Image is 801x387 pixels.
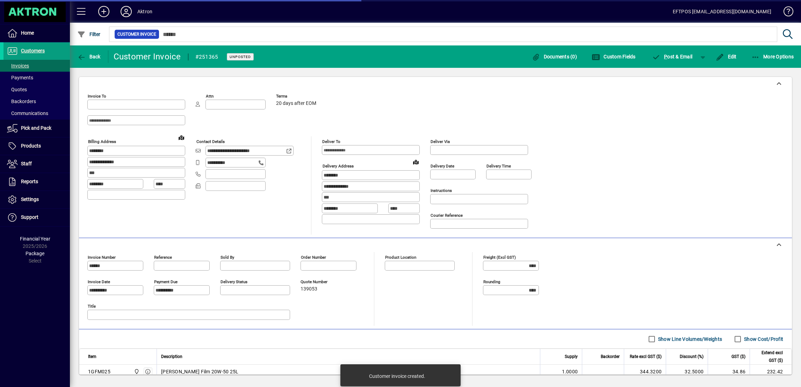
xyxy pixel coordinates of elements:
span: Customers [21,48,45,53]
span: Package [26,251,44,256]
mat-label: Payment due [154,279,178,284]
div: EFTPOS [EMAIL_ADDRESS][DOMAIN_NAME] [673,6,771,17]
mat-label: Reference [154,255,172,260]
a: Staff [3,155,70,173]
span: ost & Email [652,54,693,59]
span: Products [21,143,41,149]
span: Financial Year [20,236,50,242]
a: Backorders [3,95,70,107]
div: Customer invoice created. [369,373,425,380]
mat-label: Courier Reference [431,213,463,218]
a: View on map [176,132,187,143]
a: Knowledge Base [778,1,792,24]
mat-label: Invoice number [88,255,116,260]
div: #251365 [195,51,218,63]
mat-label: Freight (excl GST) [483,255,516,260]
span: Terms [276,94,318,99]
div: Customer Invoice [114,51,181,62]
span: Edit [716,54,737,59]
td: 32.5000 [666,365,708,379]
span: Discount (%) [680,353,703,360]
span: 1.0000 [562,368,578,375]
mat-label: Instructions [431,188,452,193]
span: Item [88,353,96,360]
span: GST ($) [731,353,745,360]
mat-label: Title [88,304,96,309]
span: Home [21,30,34,36]
a: Payments [3,72,70,84]
a: Products [3,137,70,155]
button: Custom Fields [590,50,637,63]
span: Back [77,54,101,59]
button: Back [75,50,102,63]
span: Backorders [7,99,36,104]
button: Post & Email [649,50,696,63]
span: Reports [21,179,38,184]
a: Communications [3,107,70,119]
span: Quote number [301,280,342,284]
a: View on map [410,156,421,167]
span: Quotes [7,87,27,92]
span: Supply [565,353,578,360]
mat-label: Deliver To [322,139,340,144]
span: Backorder [601,353,620,360]
span: Payments [7,75,33,80]
span: Communications [7,110,48,116]
span: Pick and Pack [21,125,51,131]
mat-label: Deliver via [431,139,450,144]
mat-label: Product location [385,255,416,260]
a: Home [3,24,70,42]
span: Description [161,353,182,360]
td: 34.86 [708,365,750,379]
button: Profile [115,5,137,18]
span: Customer Invoice [117,31,156,38]
button: Add [93,5,115,18]
span: Documents (0) [532,54,577,59]
span: Unposted [230,55,251,59]
button: Edit [714,50,738,63]
mat-label: Invoice To [88,94,106,99]
a: Reports [3,173,70,191]
app-page-header-button: Back [70,50,108,63]
span: [PERSON_NAME] Film 20W-50 25L [161,368,238,375]
div: 1GFM025 [88,368,110,375]
span: P [664,54,667,59]
span: Rate excl GST ($) [630,353,662,360]
mat-label: Delivery date [431,164,454,169]
span: 20 days after EOM [276,101,316,106]
a: Invoices [3,60,70,72]
mat-label: Rounding [483,279,500,284]
span: Staff [21,161,32,166]
span: Central [132,368,140,375]
label: Show Cost/Profit [743,336,783,343]
span: More Options [751,54,794,59]
span: Custom Fields [592,54,636,59]
mat-label: Delivery status [221,279,247,284]
mat-label: Sold by [221,255,234,260]
div: Aktron [137,6,152,17]
mat-label: Attn [206,94,214,99]
span: Support [21,214,38,220]
a: Support [3,209,70,226]
label: Show Line Volumes/Weights [657,336,722,343]
span: 139053 [301,286,317,292]
span: Settings [21,196,39,202]
span: Extend excl GST ($) [754,349,783,364]
button: Documents (0) [530,50,579,63]
mat-label: Delivery time [486,164,511,169]
mat-label: Order number [301,255,326,260]
a: Pick and Pack [3,120,70,137]
span: Invoices [7,63,29,69]
a: Settings [3,191,70,208]
button: Filter [75,28,102,41]
a: Quotes [3,84,70,95]
span: Filter [77,31,101,37]
mat-label: Invoice date [88,279,110,284]
button: More Options [750,50,796,63]
div: 344.3200 [628,368,662,375]
td: 232.42 [750,365,792,379]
